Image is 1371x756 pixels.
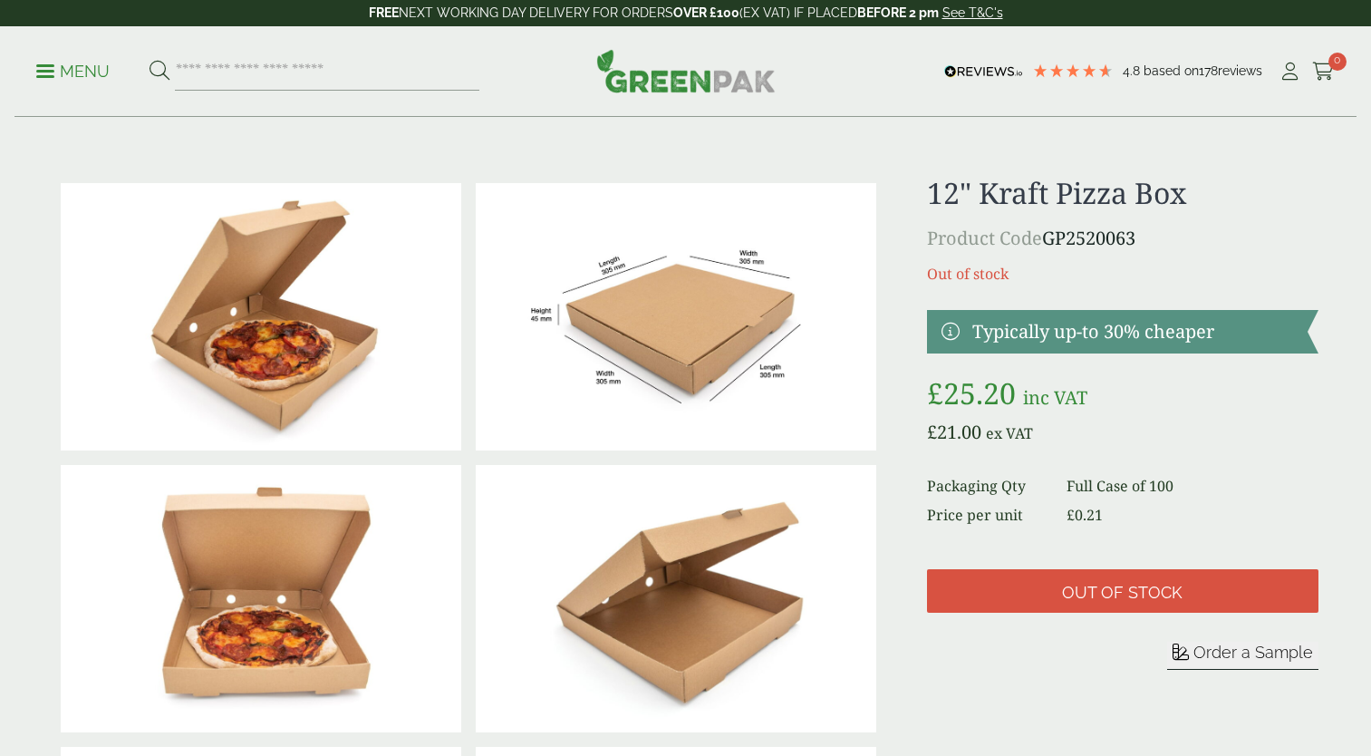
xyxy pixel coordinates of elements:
[1067,505,1075,525] span: £
[857,5,939,20] strong: BEFORE 2 pm
[986,423,1033,443] span: ex VAT
[1312,63,1335,81] i: Cart
[927,373,1016,412] bdi: 25.20
[596,49,776,92] img: GreenPak Supplies
[1328,53,1347,71] span: 0
[61,465,461,732] img: 12.6
[1167,642,1318,670] button: Order a Sample
[927,226,1042,250] span: Product Code
[1218,63,1262,78] span: reviews
[1062,583,1183,603] span: Out of stock
[1144,63,1199,78] span: Based on
[1023,385,1087,410] span: inc VAT
[1312,58,1335,85] a: 0
[942,5,1003,20] a: See T&C's
[927,225,1318,252] p: GP2520063
[1279,63,1301,81] i: My Account
[927,420,937,444] span: £
[927,420,981,444] bdi: 21.00
[1123,63,1144,78] span: 4.8
[476,465,876,732] img: 12.1
[476,183,876,451] img: Pizza_12
[673,5,739,20] strong: OVER £100
[369,5,399,20] strong: FREE
[927,373,943,412] span: £
[944,65,1023,78] img: REVIEWS.io
[1067,475,1318,497] dd: Full Case of 100
[1032,63,1114,79] div: 4.78 Stars
[36,61,110,79] a: Menu
[1067,505,1103,525] bdi: 0.21
[1199,63,1218,78] span: 178
[1193,643,1313,662] span: Order a Sample
[927,475,1044,497] dt: Packaging Qty
[927,504,1044,526] dt: Price per unit
[927,176,1318,210] h1: 12" Kraft Pizza Box
[61,183,461,451] img: 12.5
[36,61,110,82] p: Menu
[927,263,1318,285] p: Out of stock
